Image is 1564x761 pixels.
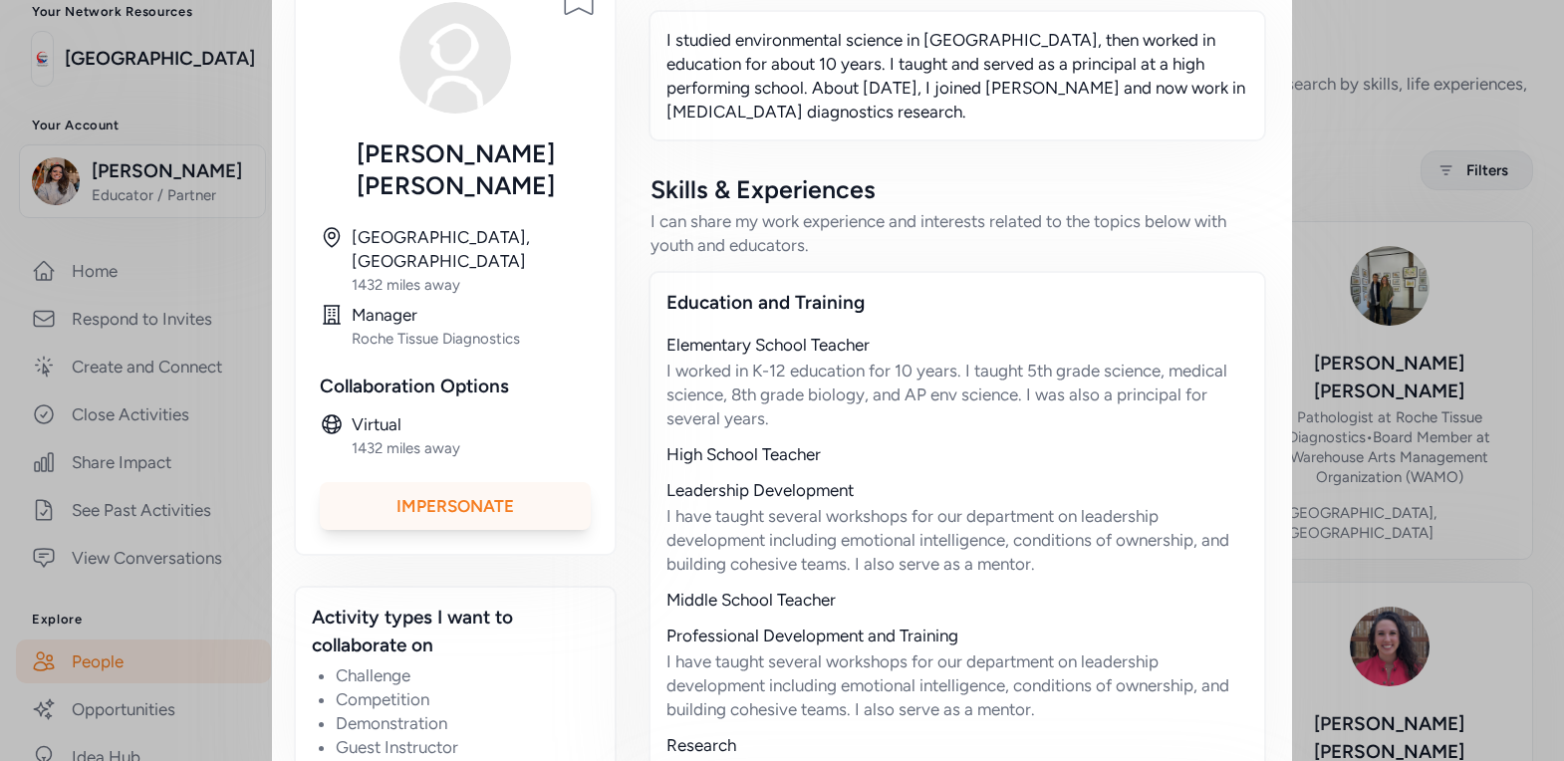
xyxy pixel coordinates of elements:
[666,359,1248,430] div: I worked in K-12 education for 10 years. I taught 5th grade science, medical science, 8th grade b...
[666,649,1248,721] div: I have taught several workshops for our department on leadership development including emotional ...
[336,735,599,759] li: Guest Instructor
[336,687,599,711] li: Competition
[320,482,591,530] div: Impersonate
[352,303,591,327] div: Manager
[651,209,1264,257] div: I can share my work experience and interests related to the topics below with youth and educators.
[320,137,591,201] div: [PERSON_NAME] [PERSON_NAME]
[320,373,591,400] div: Collaboration Options
[666,624,1248,647] div: Professional Development and Training
[352,225,591,273] div: [GEOGRAPHIC_DATA], [GEOGRAPHIC_DATA]
[666,442,1248,466] div: High School Teacher
[666,733,1248,757] div: Research
[666,333,1248,357] div: Elementary School Teacher
[312,604,599,659] div: Activity types I want to collaborate on
[352,329,591,349] div: Roche Tissue Diagnostics
[666,478,1248,502] div: Leadership Development
[666,289,1248,317] div: Education and Training
[352,275,591,295] div: 1432 miles away
[352,412,591,436] div: Virtual
[666,28,1248,124] p: I studied environmental science in [GEOGRAPHIC_DATA], then worked in education for about 10 years...
[352,438,591,458] div: 1432 miles away
[666,588,1248,612] div: Middle School Teacher
[336,711,599,735] li: Demonstration
[666,504,1248,576] div: I have taught several workshops for our department on leadership development including emotional ...
[651,173,1264,205] div: Skills & Experiences
[336,663,599,687] li: Challenge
